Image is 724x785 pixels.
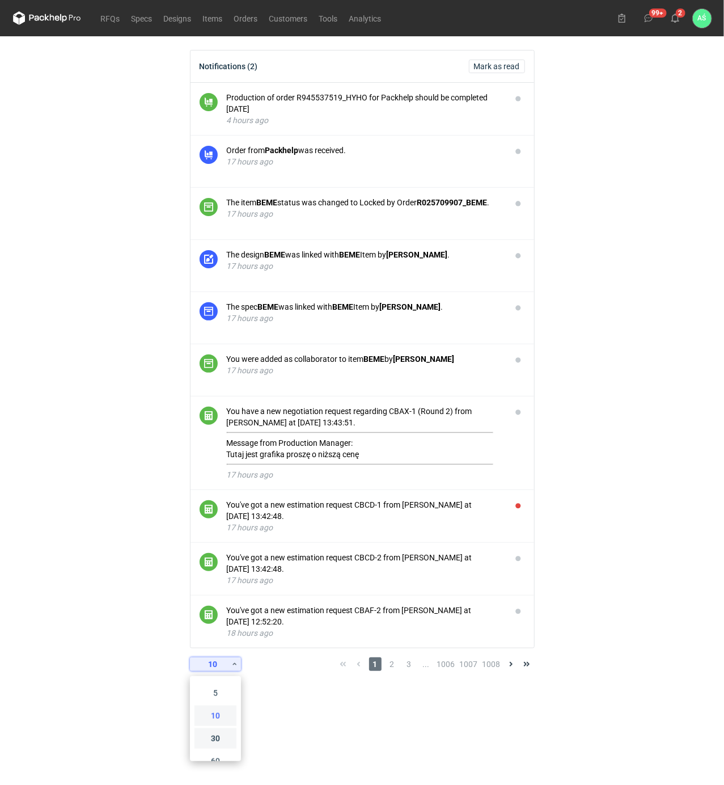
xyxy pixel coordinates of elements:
button: 99+ [640,9,658,27]
strong: BEME [364,354,385,364]
button: The designBEMEwas linked withBEMEItem by[PERSON_NAME].17 hours ago [227,249,502,272]
a: Tools [314,11,344,25]
div: You've got a new estimation request CBCD-1 from [PERSON_NAME] at [DATE] 13:42:48. [227,499,502,522]
div: Order from was received. [227,145,502,156]
button: The itemBEMEstatus was changed to Locked by OrderR025709907_BEME.17 hours ago [227,197,502,220]
div: Notifications (2) [200,62,258,71]
div: You've got a new estimation request CBCD-2 from [PERSON_NAME] at [DATE] 13:42:48. [227,552,502,575]
div: 17 hours ago [227,313,502,324]
button: Order fromPackhelpwas received.17 hours ago [227,145,502,167]
span: 1007 [460,657,478,671]
button: Mark as read [469,60,525,73]
span: 3 [403,657,416,671]
button: You've got a new estimation request CBCD-1 from [PERSON_NAME] at [DATE] 13:42:48.17 hours ago [227,499,502,533]
div: 17 hours ago [227,365,502,376]
strong: R025709907_BEME [417,198,488,207]
div: 18 hours ago [227,627,502,639]
span: 1006 [437,657,455,671]
div: The spec was linked with Item by . [227,301,502,313]
div: 4 hours ago [227,115,502,126]
div: 17 hours ago [227,260,502,272]
div: 5 [197,685,234,701]
div: 17 hours ago [227,208,502,220]
button: You have a new negotiation request regarding CBAX-1 (Round 2) from [PERSON_NAME] at [DATE] 13:43:... [227,406,502,480]
strong: Packhelp [265,146,299,155]
div: 17 hours ago [227,522,502,533]
span: 2 [386,657,399,671]
span: 1008 [482,657,501,671]
span: 1 [369,657,382,671]
div: 10 [194,656,231,672]
a: Orders [228,11,264,25]
a: Analytics [344,11,387,25]
button: You've got a new estimation request CBCD-2 from [PERSON_NAME] at [DATE] 13:42:48.17 hours ago [227,552,502,586]
button: Production of order R945537519_HYHO for Packhelp should be completed [DATE]4 hours ago [227,92,502,126]
div: You've got a new estimation request CBAF-2 from [PERSON_NAME] at [DATE] 12:52:20. [227,605,502,627]
div: You have a new negotiation request regarding CBAX-1 (Round 2) from [PERSON_NAME] at [DATE] 13:43:... [227,406,502,465]
div: Adrian Świerżewski [693,9,712,28]
button: AŚ [693,9,712,28]
div: 30 [197,731,234,746]
div: 60 [197,753,234,769]
a: Designs [158,11,197,25]
a: Customers [264,11,314,25]
strong: BEME [265,250,286,259]
svg: Packhelp Pro [13,11,81,25]
strong: [PERSON_NAME] [393,354,455,364]
button: The specBEMEwas linked withBEMEItem by[PERSON_NAME].17 hours ago [227,301,502,324]
strong: BEME [257,198,278,207]
div: 10 [197,708,234,724]
button: You've got a new estimation request CBAF-2 from [PERSON_NAME] at [DATE] 12:52:20.18 hours ago [227,605,502,639]
div: 17 hours ago [227,156,502,167]
div: The design was linked with Item by . [227,249,502,260]
span: Mark as read [474,62,520,70]
strong: [PERSON_NAME] [387,250,448,259]
div: Production of order R945537519_HYHO for Packhelp should be completed [DATE] [227,92,502,115]
div: 17 hours ago [227,575,502,586]
div: The item status was changed to Locked by Order . [227,197,502,208]
button: You were added as collaborator to itemBEMEby[PERSON_NAME]17 hours ago [227,353,502,376]
strong: [PERSON_NAME] [380,302,441,311]
span: ... [420,657,433,671]
a: RFQs [95,11,126,25]
div: You were added as collaborator to item by [227,353,502,365]
strong: BEME [340,250,361,259]
a: Specs [126,11,158,25]
button: 2 [666,9,684,27]
div: 17 hours ago [227,469,502,480]
strong: BEME [333,302,354,311]
a: Items [197,11,228,25]
strong: BEME [258,302,279,311]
